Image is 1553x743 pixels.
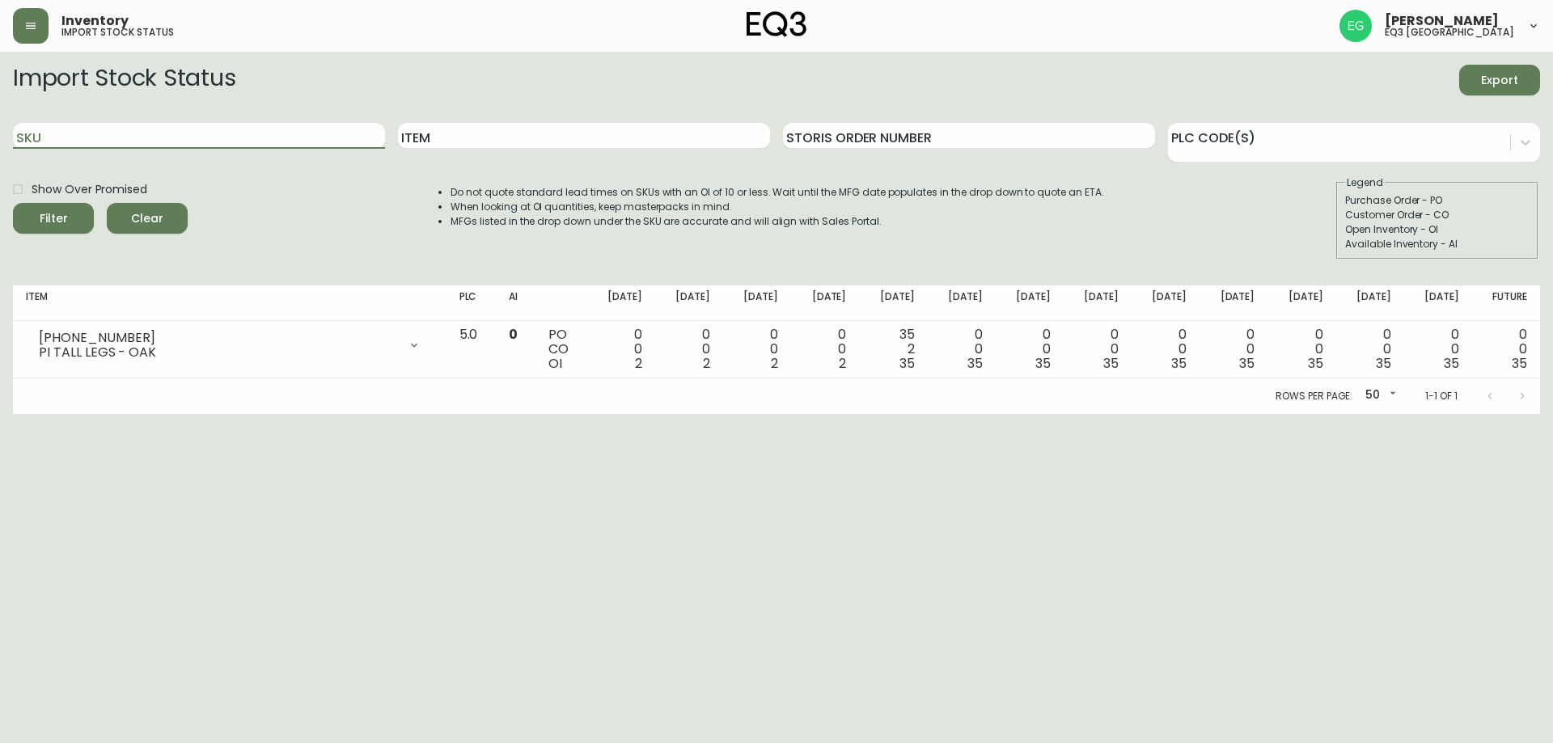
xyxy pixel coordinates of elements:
span: 2 [771,354,778,373]
span: Show Over Promised [32,181,147,198]
div: 0 0 [1145,327,1187,371]
li: Do not quote standard lead times on SKUs with an OI of 10 or less. Wait until the MFG date popula... [451,185,1104,200]
div: 35 2 [872,327,914,371]
span: 0 [509,325,518,344]
th: [DATE] [587,285,655,321]
img: logo [747,11,806,37]
span: 35 [1103,354,1119,373]
th: [DATE] [655,285,723,321]
th: [DATE] [1200,285,1267,321]
span: 35 [1512,354,1527,373]
th: [DATE] [1064,285,1132,321]
span: Inventory [61,15,129,27]
span: 35 [1171,354,1187,373]
span: 35 [1239,354,1255,373]
div: Purchase Order - PO [1345,193,1530,208]
div: [PHONE_NUMBER]PI TALL LEGS - OAK [26,327,434,363]
span: 2 [635,354,642,373]
div: 0 0 [600,327,642,371]
div: 0 0 [804,327,846,371]
button: Clear [107,203,188,234]
img: db11c1629862fe82d63d0774b1b54d2b [1339,10,1372,42]
h5: eq3 [GEOGRAPHIC_DATA] [1385,27,1514,37]
div: Available Inventory - AI [1345,237,1530,251]
th: [DATE] [1404,285,1472,321]
button: Export [1459,65,1540,95]
p: Rows per page: [1276,389,1352,403]
div: Customer Order - CO [1345,208,1530,222]
th: [DATE] [859,285,927,321]
th: [DATE] [1336,285,1404,321]
legend: Legend [1345,175,1385,190]
th: Future [1472,285,1540,321]
div: 50 [1359,382,1399,409]
span: 35 [1308,354,1323,373]
span: [PERSON_NAME] [1385,15,1499,27]
th: [DATE] [1267,285,1335,321]
th: AI [496,285,535,321]
div: PO CO [548,327,574,371]
h5: import stock status [61,27,174,37]
th: [DATE] [928,285,996,321]
th: PLC [446,285,497,321]
td: 5.0 [446,321,497,378]
div: 0 0 [1280,327,1322,371]
div: 0 0 [1009,327,1051,371]
div: 0 0 [1485,327,1527,371]
span: 35 [1035,354,1051,373]
div: 0 0 [1077,327,1119,371]
div: [PHONE_NUMBER] [39,331,398,345]
span: Clear [120,209,175,229]
div: 0 0 [941,327,983,371]
span: OI [548,354,562,373]
th: [DATE] [791,285,859,321]
span: 35 [1376,354,1391,373]
span: 35 [899,354,915,373]
div: 0 0 [1212,327,1255,371]
th: [DATE] [1132,285,1200,321]
span: 2 [703,354,710,373]
li: MFGs listed in the drop down under the SKU are accurate and will align with Sales Portal. [451,214,1104,229]
div: 0 0 [1417,327,1459,371]
div: 0 0 [736,327,778,371]
span: 2 [839,354,846,373]
th: [DATE] [723,285,791,321]
div: Open Inventory - OI [1345,222,1530,237]
button: Filter [13,203,94,234]
p: 1-1 of 1 [1425,389,1458,403]
th: [DATE] [996,285,1064,321]
div: Filter [40,209,68,229]
th: Item [13,285,446,321]
h2: Import Stock Status [13,65,235,95]
span: 35 [967,354,983,373]
span: Export [1472,70,1527,91]
div: PI TALL LEGS - OAK [39,345,398,360]
div: 0 0 [668,327,710,371]
span: 35 [1444,354,1459,373]
div: 0 0 [1349,327,1391,371]
li: When looking at OI quantities, keep masterpacks in mind. [451,200,1104,214]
